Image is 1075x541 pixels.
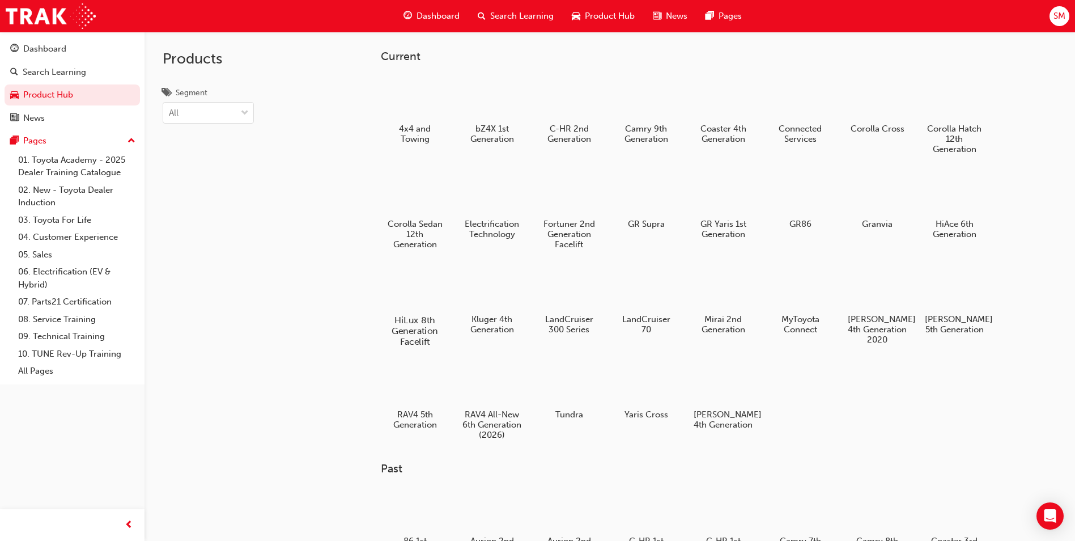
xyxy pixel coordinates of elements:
[23,112,45,125] div: News
[462,124,522,144] h5: bZ4X 1st Generation
[848,219,907,229] h5: Granvia
[169,107,179,120] div: All
[925,314,984,335] h5: [PERSON_NAME] 5th Generation
[14,328,140,345] a: 09. Technical Training
[572,9,580,23] span: car-icon
[617,314,676,335] h5: LandCruiser 70
[381,72,449,148] a: 4x4 and Towing
[5,84,140,105] a: Product Hub
[563,5,644,28] a: car-iconProduct Hub
[10,44,19,54] span: guage-icon
[14,229,140,246] a: 04. Customer Experience
[617,409,676,420] h5: Yaris Cross
[176,87,207,99] div: Segment
[5,108,140,129] a: News
[771,314,830,335] h5: MyToyota Connect
[14,263,140,293] a: 06. Electrification (EV & Hybrid)
[689,72,757,148] a: Coaster 4th Generation
[14,181,140,212] a: 02. New - Toyota Dealer Induction
[462,409,522,440] h5: RAV4 All-New 6th Generation (2026)
[458,72,526,148] a: bZ4X 1st Generation
[535,263,603,339] a: LandCruiser 300 Series
[706,9,714,23] span: pages-icon
[14,311,140,328] a: 08. Service Training
[920,72,988,158] a: Corolla Hatch 12th Generation
[5,130,140,151] button: Pages
[10,90,19,100] span: car-icon
[766,72,834,148] a: Connected Services
[6,3,96,29] img: Trak
[766,167,834,233] a: GR86
[843,167,911,233] a: Granvia
[689,358,757,434] a: [PERSON_NAME] 4th Generation
[617,219,676,229] h5: GR Supra
[848,124,907,134] h5: Corolla Cross
[535,358,603,424] a: Tundra
[535,167,603,253] a: Fortuner 2nd Generation Facelift
[384,315,447,347] h5: HiLux 8th Generation Facelift
[385,124,445,144] h5: 4x4 and Towing
[719,10,742,23] span: Pages
[653,9,661,23] span: news-icon
[920,167,988,243] a: HiAce 6th Generation
[23,66,86,79] div: Search Learning
[381,462,1025,475] h3: Past
[1049,6,1069,26] button: SM
[125,518,133,532] span: prev-icon
[848,314,907,345] h5: [PERSON_NAME] 4th Generation 2020
[417,10,460,23] span: Dashboard
[381,50,1025,63] h3: Current
[771,124,830,144] h5: Connected Services
[539,219,599,250] h5: Fortuner 2nd Generation Facelift
[612,263,680,339] a: LandCruiser 70
[771,219,830,229] h5: GR86
[5,36,140,130] button: DashboardSearch LearningProduct HubNews
[694,409,753,430] h5: [PERSON_NAME] 4th Generation
[585,10,635,23] span: Product Hub
[381,263,449,349] a: HiLux 8th Generation Facelift
[163,88,171,99] span: tags-icon
[490,10,554,23] span: Search Learning
[843,72,911,138] a: Corolla Cross
[925,124,984,154] h5: Corolla Hatch 12th Generation
[14,246,140,264] a: 05. Sales
[766,263,834,339] a: MyToyota Connect
[612,358,680,424] a: Yaris Cross
[462,314,522,335] h5: Kluger 4th Generation
[1036,502,1064,530] div: Open Intercom Messenger
[539,124,599,144] h5: C-HR 2nd Generation
[385,219,445,250] h5: Corolla Sedan 12th Generation
[10,67,18,78] span: search-icon
[539,314,599,335] h5: LandCruiser 300 Series
[539,409,599,420] h5: Tundra
[10,113,19,124] span: news-icon
[612,167,680,233] a: GR Supra
[23,134,46,147] div: Pages
[925,219,984,239] h5: HiAce 6th Generation
[5,62,140,83] a: Search Learning
[694,124,753,144] h5: Coaster 4th Generation
[385,409,445,430] h5: RAV4 5th Generation
[617,124,676,144] h5: Camry 9th Generation
[14,345,140,363] a: 10. TUNE Rev-Up Training
[458,167,526,243] a: Electrification Technology
[644,5,696,28] a: news-iconNews
[458,263,526,339] a: Kluger 4th Generation
[381,358,449,434] a: RAV4 5th Generation
[462,219,522,239] h5: Electrification Technology
[689,167,757,243] a: GR Yaris 1st Generation
[14,151,140,181] a: 01. Toyota Academy - 2025 Dealer Training Catalogue
[23,43,66,56] div: Dashboard
[843,263,911,349] a: [PERSON_NAME] 4th Generation 2020
[381,167,449,253] a: Corolla Sedan 12th Generation
[612,72,680,148] a: Camry 9th Generation
[163,50,254,68] h2: Products
[696,5,751,28] a: pages-iconPages
[689,263,757,339] a: Mirai 2nd Generation
[694,314,753,335] h5: Mirai 2nd Generation
[14,362,140,380] a: All Pages
[535,72,603,148] a: C-HR 2nd Generation
[128,134,135,149] span: up-icon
